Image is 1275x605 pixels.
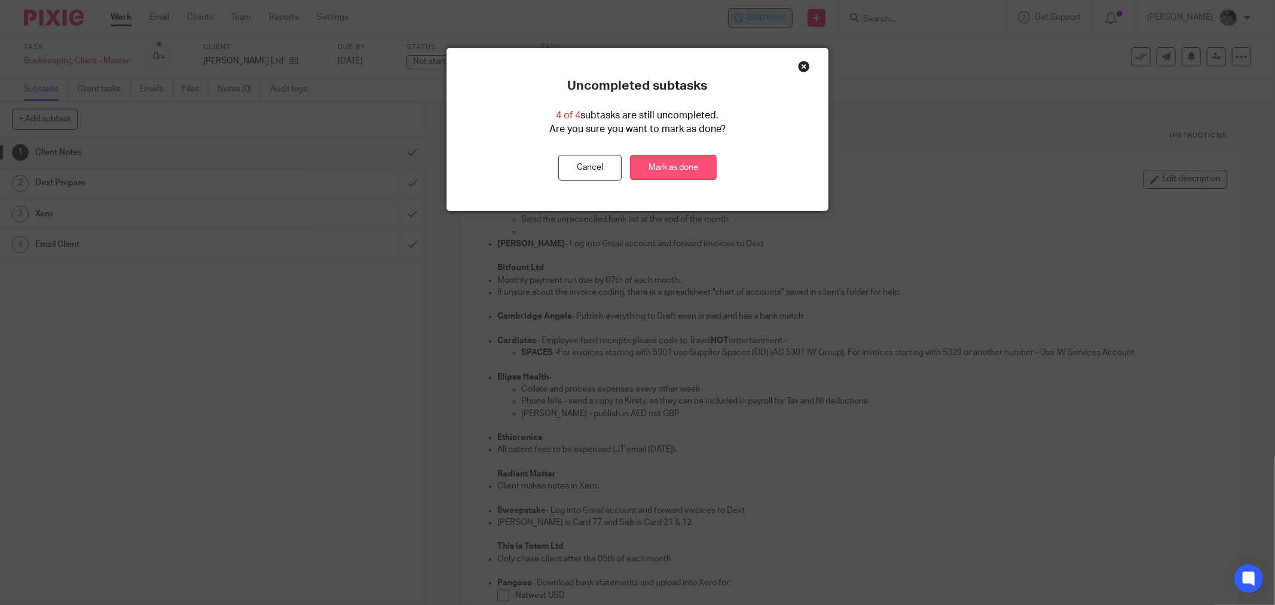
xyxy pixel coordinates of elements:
[798,60,810,72] div: Close this dialog window
[558,155,622,181] button: Cancel
[549,123,726,136] p: Are you sure you want to mark as done?
[556,111,580,120] span: 4 of 4
[567,78,707,94] p: Uncompleted subtasks
[556,109,718,123] p: subtasks are still uncompleted.
[630,155,717,181] a: Mark as done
